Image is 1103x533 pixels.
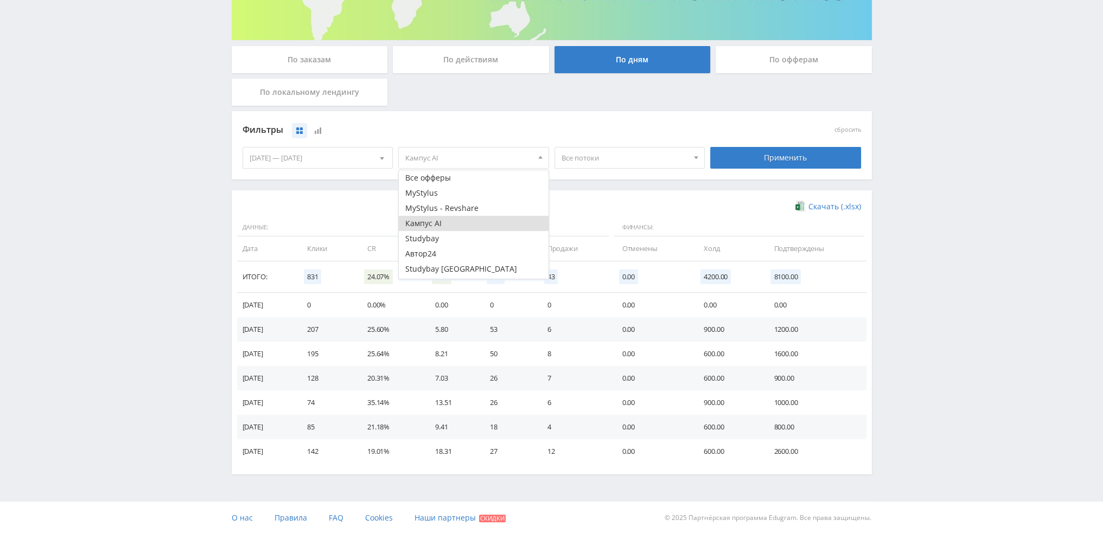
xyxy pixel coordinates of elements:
[399,277,549,292] button: Study AI (RevShare)
[356,439,424,464] td: 19.01%
[834,126,861,133] button: сбросить
[710,147,861,169] div: Применить
[716,46,872,73] div: По офферам
[763,439,866,464] td: 2600.00
[770,269,801,284] span: 8100.00
[537,317,611,342] td: 6
[537,342,611,366] td: 8
[232,46,388,73] div: По заказам
[763,293,866,317] td: 0.00
[296,439,356,464] td: 142
[237,261,296,293] td: Итого:
[243,147,393,168] div: [DATE] — [DATE]
[763,317,866,342] td: 1200.00
[296,317,356,342] td: 207
[424,317,479,342] td: 5.80
[237,390,296,415] td: [DATE]
[399,216,549,231] button: Кампус AI
[237,219,477,237] span: Данные:
[795,201,860,212] a: Скачать (.xlsx)
[243,122,705,138] div: Фильтры
[356,236,424,261] td: CR
[537,415,611,439] td: 4
[405,147,532,168] span: Кампус AI
[693,317,763,342] td: 900.00
[424,342,479,366] td: 8.21
[611,342,693,366] td: 0.00
[479,390,536,415] td: 26
[479,515,506,522] span: Скидки
[424,390,479,415] td: 13.51
[479,415,536,439] td: 18
[611,390,693,415] td: 0.00
[356,317,424,342] td: 25.60%
[537,390,611,415] td: 6
[399,246,549,261] button: Автор24
[237,415,296,439] td: [DATE]
[399,261,549,277] button: Studybay [GEOGRAPHIC_DATA]
[763,415,866,439] td: 800.00
[611,236,693,261] td: Отменены
[763,390,866,415] td: 1000.00
[237,317,296,342] td: [DATE]
[237,342,296,366] td: [DATE]
[693,366,763,390] td: 600.00
[296,342,356,366] td: 195
[399,231,549,246] button: Studybay
[275,512,307,523] span: Правила
[611,293,693,317] td: 0.00
[356,390,424,415] td: 35.14%
[232,512,253,523] span: О нас
[399,185,549,201] button: MyStylus
[479,366,536,390] td: 26
[611,366,693,390] td: 0.00
[537,293,611,317] td: 0
[611,317,693,342] td: 0.00
[356,293,424,317] td: 0.00%
[424,366,479,390] td: 7.03
[693,415,763,439] td: 600.00
[693,439,763,464] td: 600.00
[365,512,393,523] span: Cookies
[424,293,479,317] td: 0.00
[479,439,536,464] td: 27
[479,317,536,342] td: 53
[544,269,558,284] span: 43
[424,415,479,439] td: 9.41
[393,46,549,73] div: По действиям
[611,415,693,439] td: 0.00
[537,439,611,464] td: 12
[763,342,866,366] td: 1600.00
[795,201,805,211] img: xlsx
[808,202,861,211] span: Скачать (.xlsx)
[356,415,424,439] td: 21.18%
[296,366,356,390] td: 128
[296,415,356,439] td: 85
[296,390,356,415] td: 74
[329,512,343,523] span: FAQ
[693,293,763,317] td: 0.00
[479,293,536,317] td: 0
[479,342,536,366] td: 50
[554,46,711,73] div: По дням
[364,269,393,284] span: 24.07%
[693,390,763,415] td: 900.00
[415,512,476,523] span: Наши партнеры
[237,236,296,261] td: Дата
[693,342,763,366] td: 600.00
[614,219,864,237] span: Финансы:
[537,236,611,261] td: Продажи
[763,366,866,390] td: 900.00
[237,293,296,317] td: [DATE]
[424,439,479,464] td: 18.31
[693,236,763,261] td: Холд
[611,439,693,464] td: 0.00
[700,269,731,284] span: 4200.00
[232,79,388,106] div: По локальному лендингу
[304,269,322,284] span: 831
[763,236,866,261] td: Подтверждены
[296,293,356,317] td: 0
[399,201,549,216] button: MyStylus - Revshare
[296,236,356,261] td: Клики
[237,439,296,464] td: [DATE]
